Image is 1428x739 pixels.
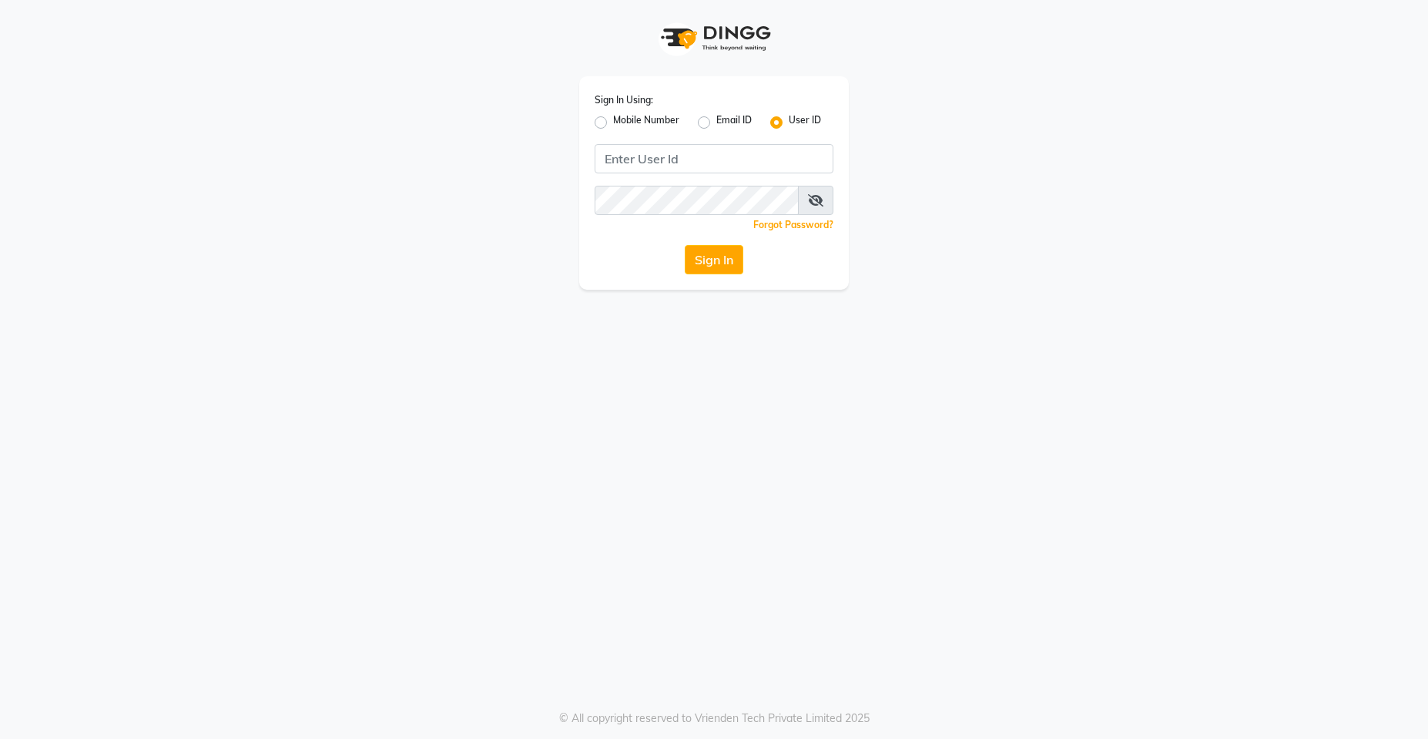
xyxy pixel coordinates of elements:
label: User ID [789,113,821,132]
label: Sign In Using: [595,93,653,107]
input: Username [595,186,799,215]
input: Username [595,144,833,173]
label: Email ID [716,113,752,132]
a: Forgot Password? [753,219,833,230]
button: Sign In [685,245,743,274]
label: Mobile Number [613,113,679,132]
img: logo1.svg [652,15,776,61]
